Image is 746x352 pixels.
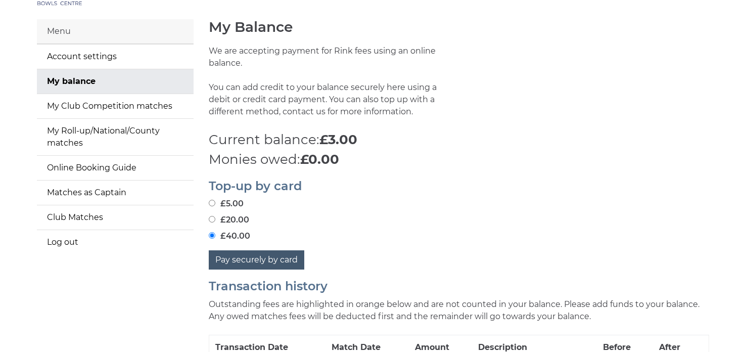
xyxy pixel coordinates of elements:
[209,198,244,210] label: £5.00
[209,250,304,270] button: Pay securely by card
[209,214,249,226] label: £20.00
[37,205,194,230] a: Club Matches
[37,119,194,155] a: My Roll-up/National/County matches
[37,45,194,69] a: Account settings
[319,131,357,148] strong: £3.00
[209,232,215,239] input: £40.00
[37,94,194,118] a: My Club Competition matches
[209,280,709,293] h2: Transaction history
[37,19,194,44] div: Menu
[209,130,709,150] p: Current balance:
[37,181,194,205] a: Matches as Captain
[37,156,194,180] a: Online Booking Guide
[300,151,339,167] strong: £0.00
[209,19,709,35] h1: My Balance
[209,216,215,223] input: £20.00
[37,69,194,94] a: My balance
[209,45,451,130] p: We are accepting payment for Rink fees using an online balance. You can add credit to your balanc...
[209,298,709,323] p: Outstanding fees are highlighted in orange below and are not counted in your balance. Please add ...
[209,200,215,206] input: £5.00
[209,150,709,169] p: Monies owed:
[37,230,194,254] a: Log out
[209,180,709,193] h2: Top-up by card
[209,230,250,242] label: £40.00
